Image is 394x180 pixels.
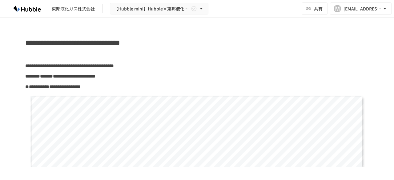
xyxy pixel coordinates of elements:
[7,4,47,14] img: HzDRNkGCf7KYO4GfwKnzITak6oVsp5RHeZBEM1dQFiQ
[344,5,382,13] div: [EMAIL_ADDRESS][DOMAIN_NAME]
[334,5,341,12] div: M
[330,2,392,15] button: M[EMAIL_ADDRESS][DOMAIN_NAME]
[52,6,95,12] div: 東邦液化ガス株式会社
[114,5,190,13] span: 【Hubble mini】Hubble×東邦液化ガス株式会社 オンボーディングプロジェクト
[314,5,323,12] span: 共有
[302,2,328,15] button: 共有
[110,3,208,15] button: 【Hubble mini】Hubble×東邦液化ガス株式会社 オンボーディングプロジェクト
